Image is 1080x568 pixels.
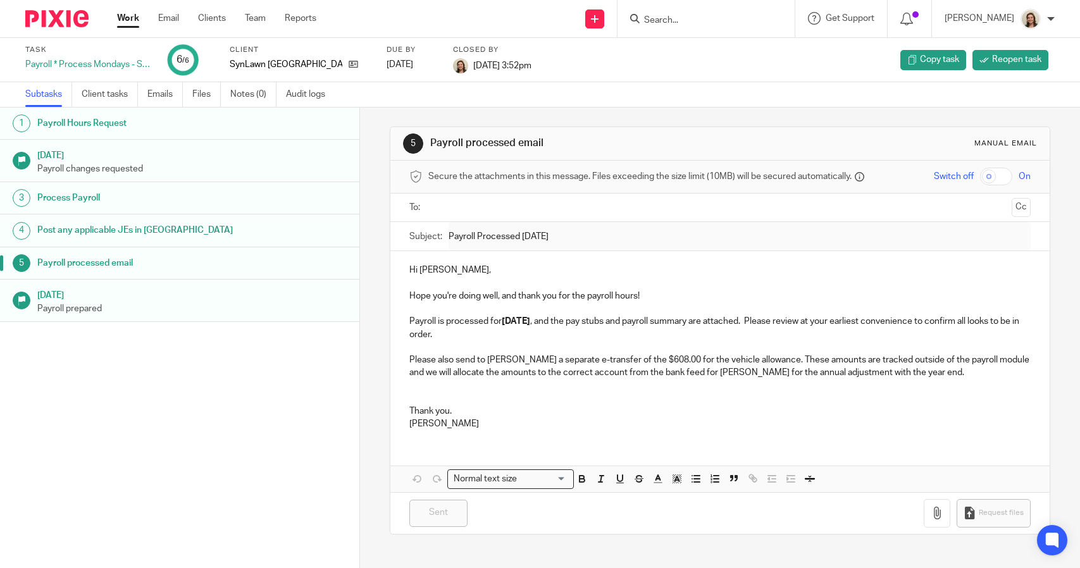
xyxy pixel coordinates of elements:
label: Subject: [409,230,442,243]
div: 3 [13,189,30,207]
small: /6 [182,57,189,64]
label: Client [230,45,371,55]
span: Get Support [826,14,874,23]
p: [PERSON_NAME] [945,12,1014,25]
div: 4 [13,222,30,240]
a: Reopen task [972,50,1048,70]
h1: Payroll processed email [430,137,747,150]
label: Task [25,45,152,55]
span: On [1019,170,1031,183]
p: Payroll prepared [37,302,347,315]
input: Search [643,15,757,27]
p: [PERSON_NAME] [409,417,1030,430]
button: Cc [1012,198,1031,217]
a: Clients [198,12,226,25]
p: Please also send to [PERSON_NAME] a separate e-transfer of the $608.00 for the vehicle allowance.... [409,354,1030,380]
div: Manual email [974,139,1037,149]
span: Switch off [934,170,974,183]
a: Emails [147,82,183,107]
div: 6 [177,52,189,67]
a: Email [158,12,179,25]
span: [DATE] 3:52pm [473,61,531,70]
a: Client tasks [82,82,138,107]
img: Morgan.JPG [453,58,468,73]
h1: [DATE] [37,286,347,302]
div: 5 [13,254,30,272]
span: Normal text size [450,472,519,486]
a: Team [245,12,266,25]
h1: Payroll Hours Request [37,114,244,133]
span: Request files [979,508,1024,518]
h1: Process Payroll [37,188,244,207]
img: Morgan.JPG [1021,9,1041,29]
p: Thank you. [409,405,1030,417]
p: Hi [PERSON_NAME], [409,264,1030,276]
a: Notes (0) [230,82,276,107]
a: Copy task [900,50,966,70]
a: Subtasks [25,82,72,107]
div: [DATE] [387,58,437,71]
p: Hope you're doing well, and thank you for the payroll hours! [409,290,1030,302]
input: Sent [409,500,468,527]
input: Search for option [521,472,566,486]
p: SynLawn [GEOGRAPHIC_DATA] [230,58,342,71]
strong: [DATE] [502,317,530,326]
h1: Payroll processed email [37,254,244,273]
p: Payroll is processed for , and the pay stubs and payroll summary are attached. Please review at y... [409,315,1030,341]
h1: [DATE] [37,146,347,162]
p: Payroll changes requested [37,163,347,175]
a: Audit logs [286,82,335,107]
div: 5 [403,133,423,154]
h1: Post any applicable JEs in [GEOGRAPHIC_DATA] [37,221,244,240]
span: Reopen task [992,53,1041,66]
div: Payroll * Process Mondays - SynLawn - Bi-Weekly [25,58,152,71]
a: Files [192,82,221,107]
img: Pixie [25,10,89,27]
label: To: [409,201,423,214]
div: 1 [13,114,30,132]
div: Search for option [447,469,574,489]
button: Request files [957,499,1030,528]
a: Work [117,12,139,25]
a: Reports [285,12,316,25]
label: Due by [387,45,437,55]
span: Copy task [920,53,959,66]
label: Closed by [453,45,531,55]
span: Secure the attachments in this message. Files exceeding the size limit (10MB) will be secured aut... [428,170,852,183]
